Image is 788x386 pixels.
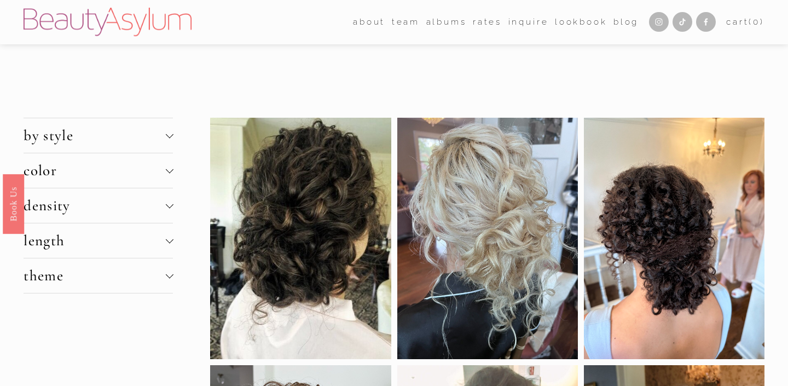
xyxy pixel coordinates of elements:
[508,14,549,31] a: Inquire
[24,162,165,180] span: color
[24,197,165,215] span: density
[555,14,607,31] a: Lookbook
[696,12,716,32] a: Facebook
[673,12,692,32] a: TikTok
[24,153,173,188] button: color
[24,267,165,285] span: theme
[24,223,173,258] button: length
[24,118,173,153] button: by style
[24,188,173,223] button: density
[24,126,165,145] span: by style
[24,8,192,36] img: Beauty Asylum | Bridal Hair &amp; Makeup Charlotte &amp; Atlanta
[426,14,467,31] a: albums
[24,258,173,293] button: theme
[753,17,760,27] span: 0
[613,14,639,31] a: Blog
[473,14,502,31] a: Rates
[392,14,420,31] a: folder dropdown
[353,14,385,31] a: folder dropdown
[749,17,764,27] span: ( )
[353,15,385,30] span: about
[3,174,24,233] a: Book Us
[24,232,165,250] span: length
[649,12,669,32] a: Instagram
[726,15,764,30] a: Cart(0)
[392,15,420,30] span: team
